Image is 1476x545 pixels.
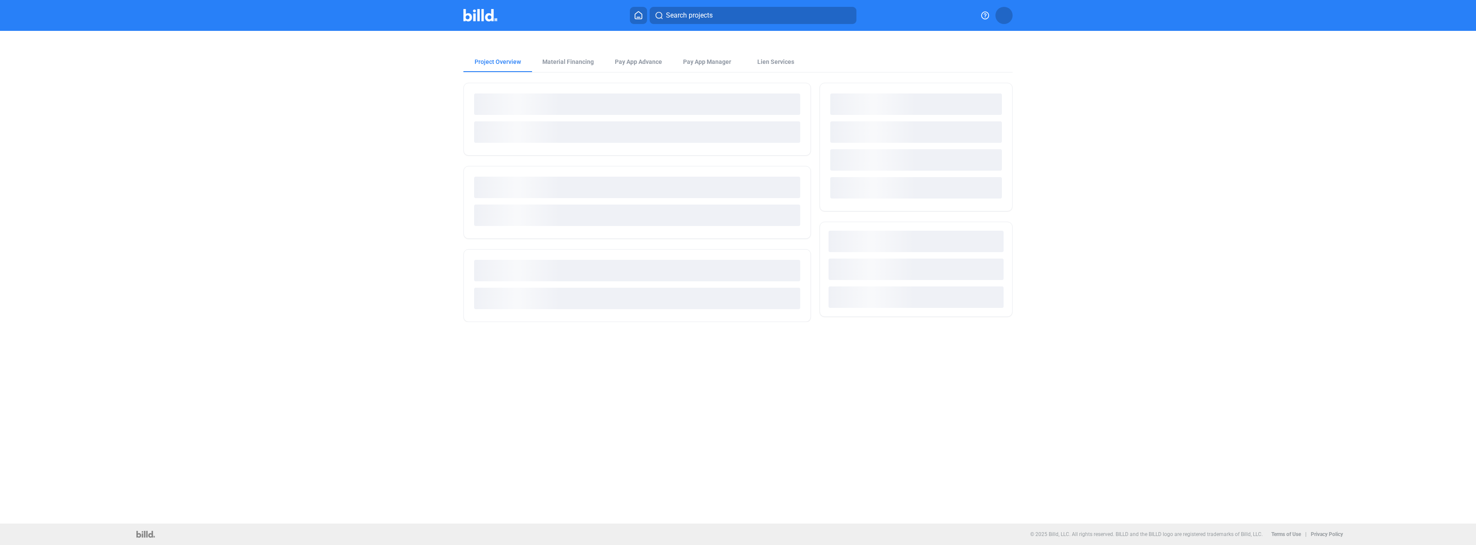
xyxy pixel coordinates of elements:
[1305,531,1307,537] p: |
[474,177,800,198] div: loading
[650,7,856,24] button: Search projects
[474,93,800,115] div: loading
[474,288,800,309] div: loading
[830,121,1002,143] div: loading
[542,57,594,66] div: Material Financing
[1271,531,1301,537] b: Terms of Use
[136,531,155,538] img: logo
[830,149,1002,171] div: loading
[615,57,662,66] div: Pay App Advance
[830,93,1002,115] div: loading
[1311,531,1343,537] b: Privacy Policy
[475,57,521,66] div: Project Overview
[829,231,1004,252] div: loading
[683,57,731,66] span: Pay App Manager
[666,10,713,21] span: Search projects
[829,259,1004,280] div: loading
[474,205,800,226] div: loading
[829,286,1004,308] div: loading
[474,260,800,281] div: loading
[1030,531,1263,537] p: © 2025 Billd, LLC. All rights reserved. BILLD and the BILLD logo are registered trademarks of Bil...
[757,57,794,66] div: Lien Services
[463,9,497,21] img: Billd Company Logo
[830,177,1002,199] div: loading
[474,121,800,143] div: loading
